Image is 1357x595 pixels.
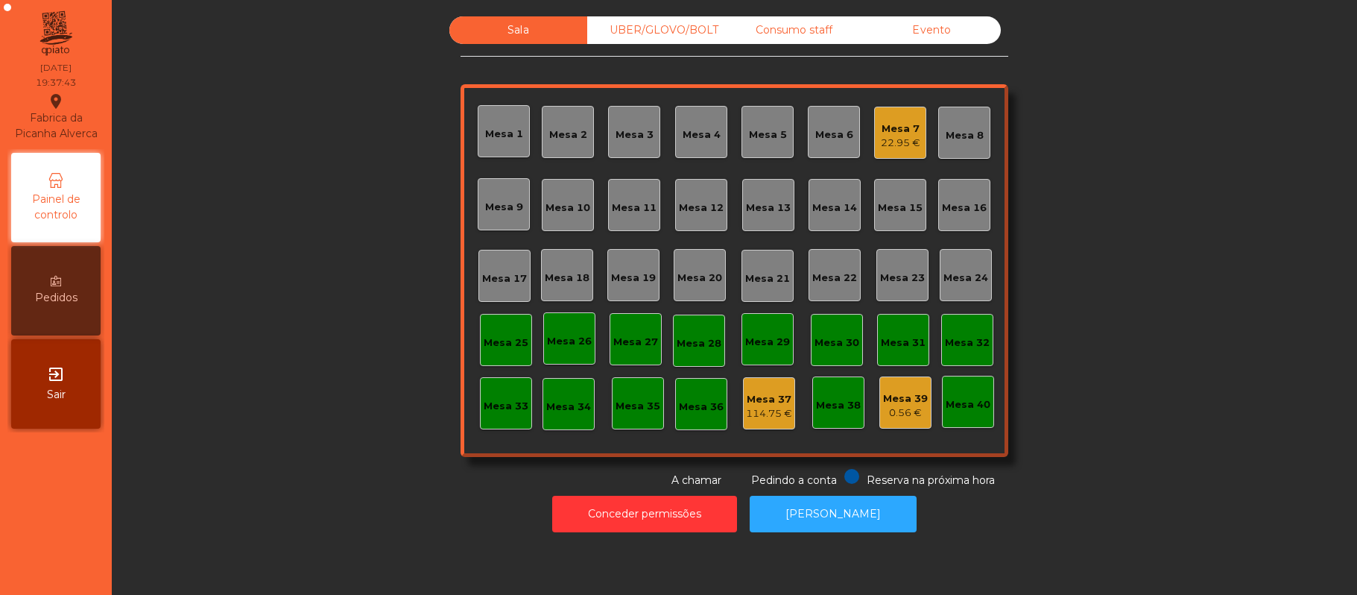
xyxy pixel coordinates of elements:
[863,16,1001,44] div: Evento
[867,473,995,487] span: Reserva na próxima hora
[36,76,76,89] div: 19:37:43
[746,201,791,215] div: Mesa 13
[677,271,722,286] div: Mesa 20
[545,271,589,286] div: Mesa 18
[749,127,787,142] div: Mesa 5
[943,271,988,286] div: Mesa 24
[750,496,917,532] button: [PERSON_NAME]
[612,201,657,215] div: Mesa 11
[881,336,926,350] div: Mesa 31
[746,392,792,407] div: Mesa 37
[683,127,721,142] div: Mesa 4
[745,335,790,350] div: Mesa 29
[751,473,837,487] span: Pedindo a conta
[616,399,660,414] div: Mesa 35
[485,200,523,215] div: Mesa 9
[37,7,74,60] img: qpiato
[883,391,928,406] div: Mesa 39
[880,271,925,286] div: Mesa 23
[946,128,984,143] div: Mesa 8
[878,201,923,215] div: Mesa 15
[745,271,790,286] div: Mesa 21
[35,290,78,306] span: Pedidos
[485,127,523,142] div: Mesa 1
[547,334,592,349] div: Mesa 26
[587,16,725,44] div: UBER/GLOVO/BOLT
[942,201,987,215] div: Mesa 16
[47,365,65,383] i: exit_to_app
[40,61,72,75] div: [DATE]
[812,271,857,286] div: Mesa 22
[946,397,990,412] div: Mesa 40
[815,127,853,142] div: Mesa 6
[47,387,66,403] span: Sair
[679,201,724,215] div: Mesa 12
[552,496,737,532] button: Conceder permissões
[725,16,863,44] div: Consumo staff
[814,336,859,350] div: Mesa 30
[15,192,97,223] span: Painel de controlo
[545,201,590,215] div: Mesa 10
[616,127,654,142] div: Mesa 3
[671,473,721,487] span: A chamar
[484,336,528,350] div: Mesa 25
[611,271,656,286] div: Mesa 19
[47,92,65,110] i: location_on
[613,335,658,350] div: Mesa 27
[881,136,920,151] div: 22.95 €
[812,201,857,215] div: Mesa 14
[945,336,990,350] div: Mesa 32
[482,271,527,286] div: Mesa 17
[677,336,721,351] div: Mesa 28
[484,399,528,414] div: Mesa 33
[12,92,100,142] div: Fabrica da Picanha Alverca
[546,400,591,415] div: Mesa 34
[881,122,920,136] div: Mesa 7
[816,398,861,413] div: Mesa 38
[449,16,587,44] div: Sala
[746,406,792,421] div: 114.75 €
[883,406,928,421] div: 0.56 €
[549,127,587,142] div: Mesa 2
[679,400,724,415] div: Mesa 36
